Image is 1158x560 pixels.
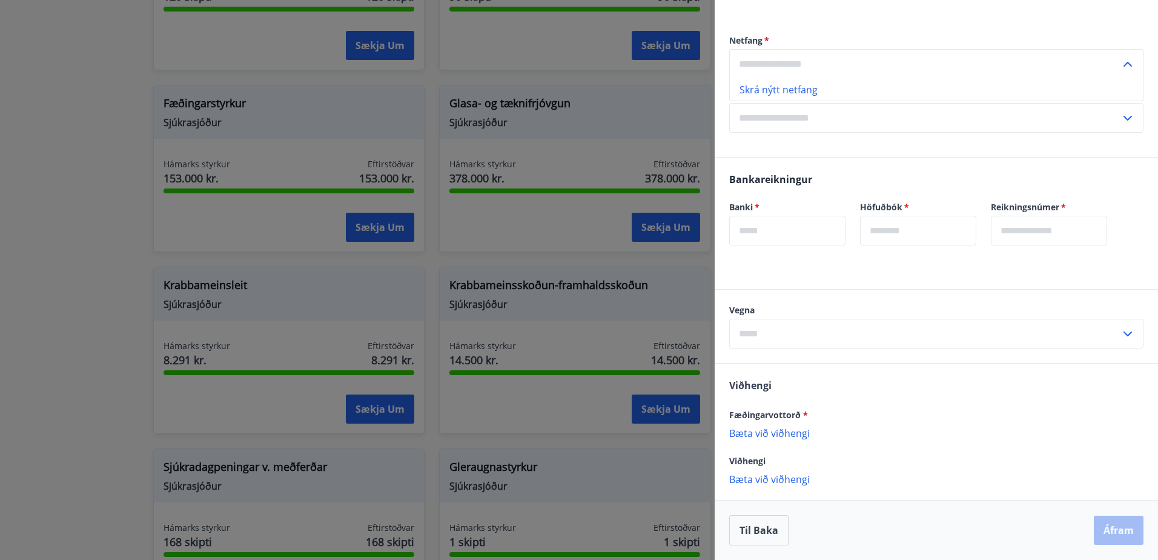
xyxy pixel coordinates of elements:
li: Skrá nýtt netfang [730,79,1143,101]
span: Fæðingarvottorð [729,409,808,421]
span: Bankareikningur [729,173,812,186]
label: Höfuðbók [860,201,976,213]
label: Netfang [729,35,1143,47]
button: Til baka [729,515,789,545]
label: Reikningsnúmer [991,201,1107,213]
p: Bæta við viðhengi [729,473,1143,485]
span: Viðhengi [729,379,772,392]
p: Bæta við viðhengi [729,427,1143,439]
label: Banki [729,201,845,213]
label: Vegna [729,304,1143,316]
span: Viðhengi [729,455,766,467]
